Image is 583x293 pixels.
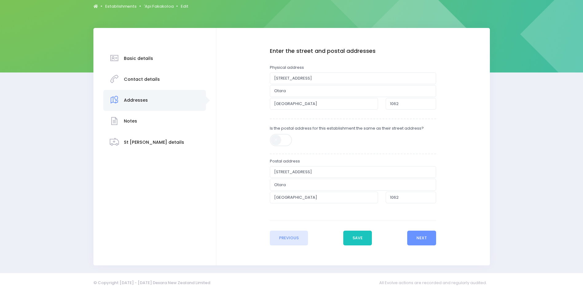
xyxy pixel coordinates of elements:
input: Suburb [270,85,436,97]
button: Previous [270,231,308,245]
a: Establishments [105,3,136,10]
h3: Notes [124,119,137,124]
span: © Copyright [DATE] - [DATE] Dexara New Zealand Limited [93,280,210,286]
input: Street address [270,72,436,84]
input: City / Town [270,192,378,203]
h3: St [PERSON_NAME] details [124,140,184,145]
input: Postal address [270,166,436,178]
h3: Addresses [124,98,148,103]
h3: Contact details [124,77,160,82]
a: 'Api Fakakoloa [144,3,174,10]
label: Physical address [270,64,304,71]
a: Edit [181,3,188,10]
button: Next [407,231,436,245]
h4: Enter the street and postal addresses [270,48,436,54]
input: Postcode [386,192,436,203]
label: Is the postal address for this establishment the same as their street address? [270,125,424,131]
span: All Evolve actions are recorded and regularly audited. [379,277,490,289]
input: City / Town [270,98,378,110]
label: Postal address [270,158,300,164]
input: Postcode [386,98,436,110]
button: Save [343,231,372,245]
input: Suburb / Box Lobby [270,179,436,190]
h3: Basic details [124,56,153,61]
